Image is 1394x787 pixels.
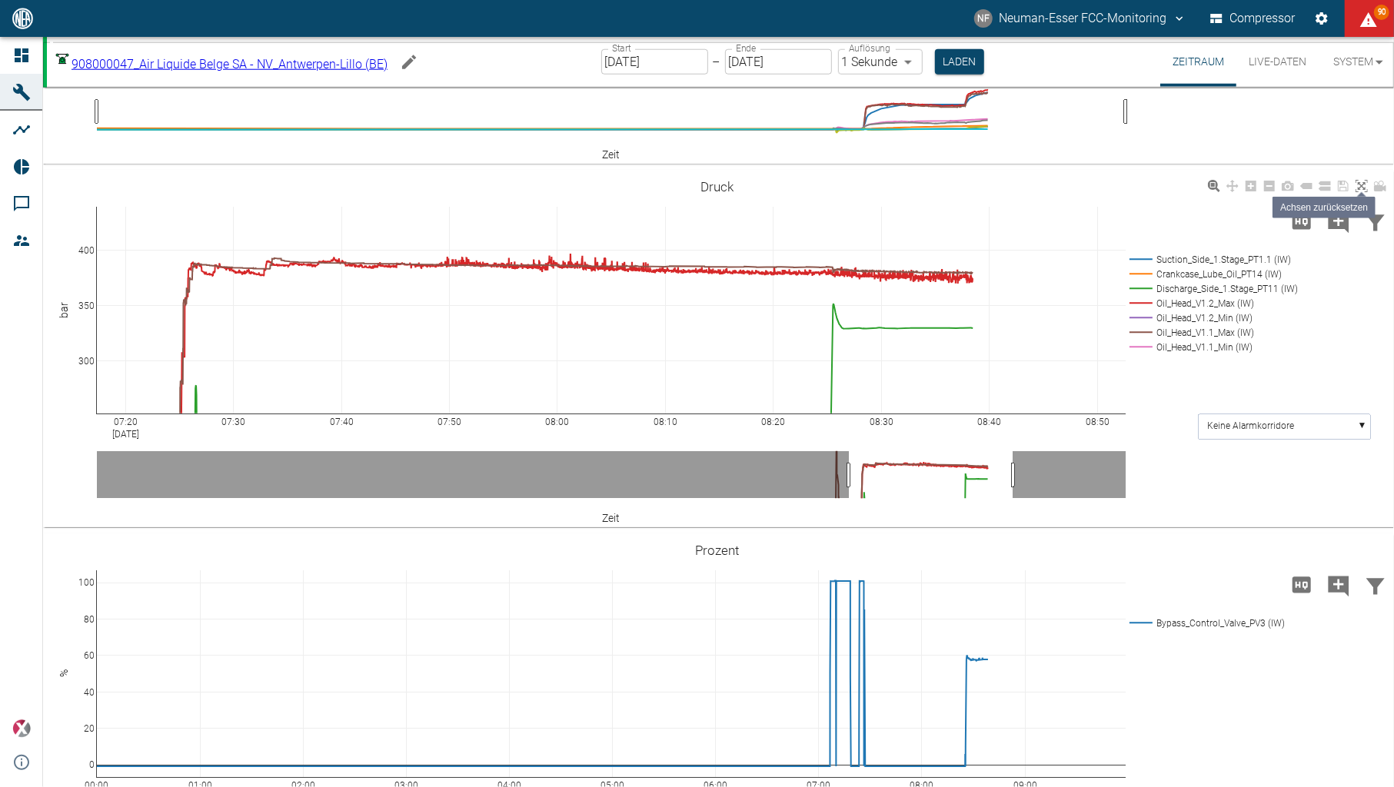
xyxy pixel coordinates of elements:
button: Zeitraum [1160,37,1236,87]
button: Kommentar hinzufügen [1320,201,1357,241]
button: Machine bearbeiten [394,47,424,78]
button: Kommentar hinzufügen [1320,565,1357,605]
label: Auflösung [849,42,890,55]
label: Ende [736,42,756,55]
button: System [1319,37,1388,87]
img: logo [11,8,35,28]
button: fcc-monitoring@neuman-esser.com [972,5,1189,32]
span: 908000047_Air Liquide Belge SA - NV_Antwerpen-Lillo (BE) [72,57,388,71]
text: Keine Alarmkorridore [1208,421,1295,432]
img: Xplore Logo [12,719,31,738]
input: DD.MM.YYYY [601,49,708,75]
input: DD.MM.YYYY [725,49,832,75]
span: Hohe Auflösung [1283,213,1320,227]
button: Laden [935,49,984,75]
a: 908000047_Air Liquide Belge SA - NV_Antwerpen-Lillo (BE) [53,57,388,71]
p: – [713,53,720,71]
button: Einstellungen [1308,5,1336,32]
button: Daten filtern [1357,201,1394,241]
span: Hohe Auflösung [1283,576,1320,591]
span: 90 [1374,5,1389,20]
label: Start [612,42,631,55]
button: Live-Daten [1236,37,1319,87]
div: 1 Sekunde [838,49,923,75]
button: Compressor [1207,5,1299,32]
button: Daten filtern [1357,565,1394,605]
div: NF [974,9,993,28]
